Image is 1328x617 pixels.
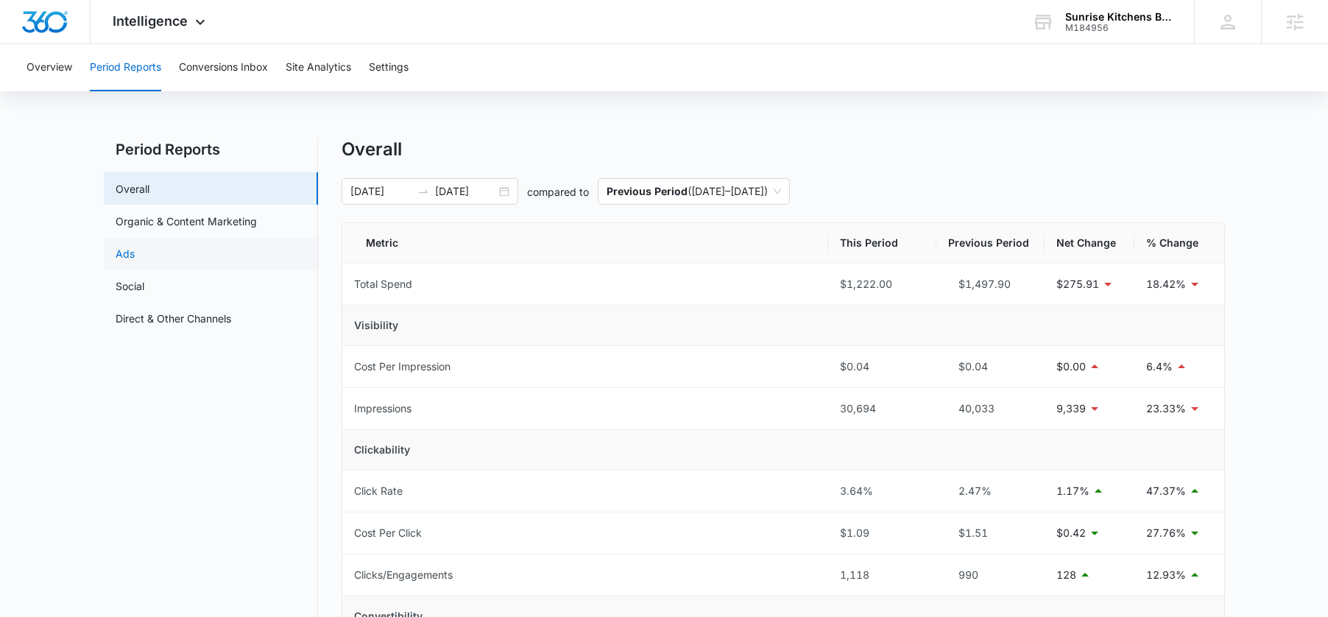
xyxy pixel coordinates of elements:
div: Cost Per Impression [354,359,451,375]
span: swap-right [417,186,429,197]
div: 3.64% [840,483,925,499]
div: 40,033 [948,401,1033,417]
div: Cost Per Click [354,525,422,541]
p: compared to [527,184,589,200]
p: 1.17% [1056,483,1089,499]
div: 1,118 [840,567,925,583]
p: 128 [1056,567,1076,583]
th: Metric [342,223,828,264]
input: End date [435,183,496,200]
span: ( [DATE] – [DATE] ) [607,179,781,204]
div: $1.09 [840,525,925,541]
div: $0.04 [948,359,1033,375]
p: 6.4% [1146,359,1173,375]
th: Previous Period [936,223,1045,264]
button: Conversions Inbox [179,44,268,91]
p: 27.76% [1146,525,1186,541]
div: 990 [948,567,1033,583]
a: Overall [116,181,149,197]
p: 23.33% [1146,401,1186,417]
td: Visibility [342,306,1224,346]
p: $275.91 [1056,276,1099,292]
div: account id [1065,23,1173,33]
div: $1.51 [948,525,1033,541]
a: Organic & Content Marketing [116,214,257,229]
button: Period Reports [90,44,161,91]
span: to [417,186,429,197]
button: Overview [27,44,72,91]
a: Direct & Other Channels [116,311,231,326]
p: 47.37% [1146,483,1186,499]
a: Social [116,278,144,294]
p: 18.42% [1146,276,1186,292]
p: Previous Period [607,185,688,197]
div: account name [1065,11,1173,23]
h2: Period Reports [104,138,318,161]
input: Start date [350,183,412,200]
div: Impressions [354,401,412,417]
div: $0.04 [840,359,925,375]
p: $0.42 [1056,525,1086,541]
button: Settings [369,44,409,91]
th: Net Change [1045,223,1134,264]
div: 30,694 [840,401,925,417]
div: $1,222.00 [840,276,925,292]
h1: Overall [342,138,402,161]
button: Site Analytics [286,44,351,91]
div: Total Spend [354,276,412,292]
p: $0.00 [1056,359,1086,375]
p: 12.93% [1146,567,1186,583]
div: Clicks/Engagements [354,567,453,583]
div: $1,497.90 [948,276,1033,292]
span: Intelligence [113,13,188,29]
a: Ads [116,246,135,261]
th: This Period [828,223,936,264]
div: 2.47% [948,483,1033,499]
p: 9,339 [1056,401,1086,417]
th: % Change [1134,223,1224,264]
div: Click Rate [354,483,403,499]
td: Clickability [342,430,1224,470]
